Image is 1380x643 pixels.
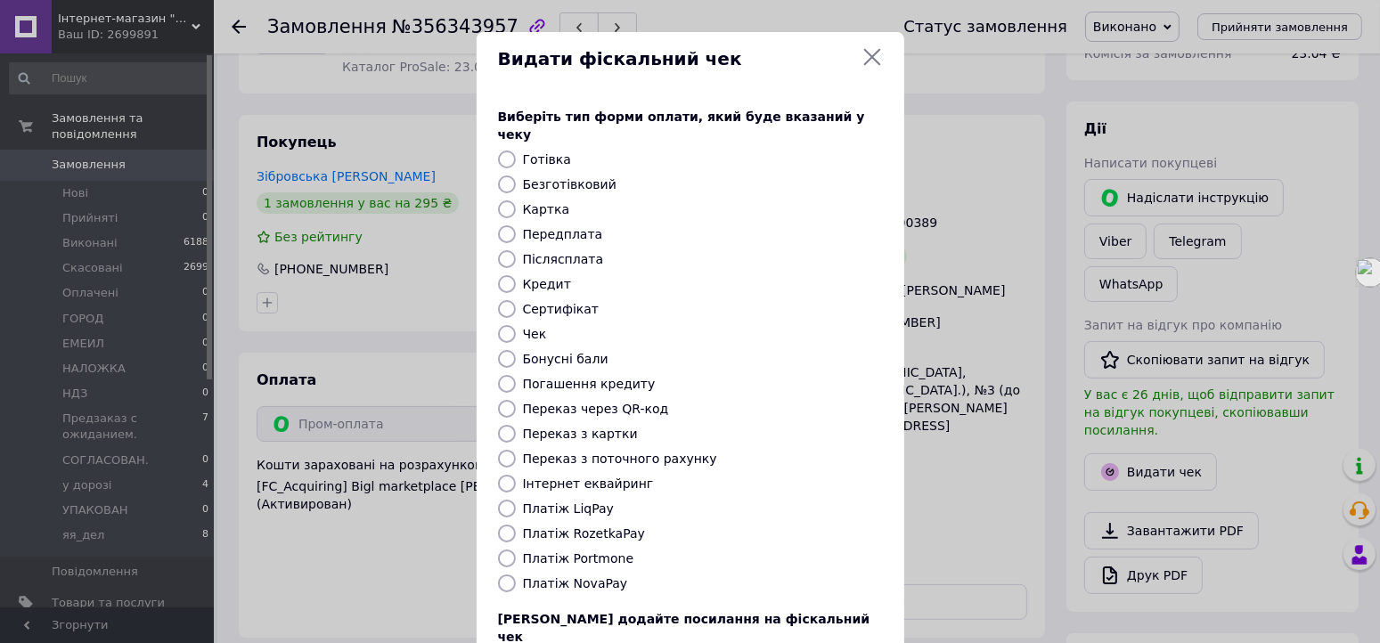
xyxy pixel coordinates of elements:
label: Переказ через QR-код [523,402,669,416]
label: Сертифікат [523,302,600,316]
span: Виберіть тип форми оплати, який буде вказаний у чеку [498,110,865,142]
label: Переказ з поточного рахунку [523,452,717,466]
label: Інтернет еквайринг [523,476,654,491]
label: Бонусні бали [523,352,608,366]
label: Платіж NovaPay [523,576,628,590]
label: Погашення кредиту [523,377,656,391]
label: Переказ з картки [523,427,638,441]
label: Кредит [523,277,571,291]
label: Безготівковий [523,177,617,191]
label: Чек [523,327,547,341]
label: Готівка [523,152,571,167]
span: Видати фіскальний чек [498,46,854,72]
label: Передплата [523,227,603,241]
label: Платіж RozetkaPay [523,526,645,541]
label: Платіж LiqPay [523,501,614,516]
label: Післясплата [523,252,604,266]
label: Платіж Portmone [523,551,634,566]
label: Картка [523,202,570,216]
